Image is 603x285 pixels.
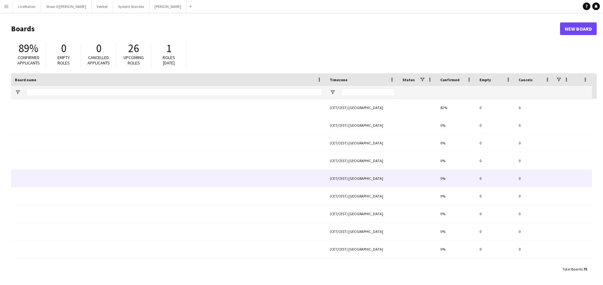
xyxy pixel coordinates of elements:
div: 0% [437,223,476,240]
span: Confirmed applicants [17,55,40,66]
span: Timezone [330,77,347,82]
div: (CET/CEST) [GEOGRAPHIC_DATA] [326,187,399,205]
span: Upcoming roles [124,55,144,66]
div: 0% [437,170,476,187]
div: 0 [476,223,515,240]
div: 0% [437,205,476,222]
div: 0 [476,258,515,276]
span: Empty [479,77,491,82]
span: 0 [61,41,66,55]
span: Empty roles [57,55,70,66]
div: (CET/CEST) [GEOGRAPHIC_DATA] [326,152,399,169]
div: 0 [476,240,515,258]
div: (CET/CEST) [GEOGRAPHIC_DATA] [326,99,399,116]
div: : [562,263,587,275]
h1: Boards [11,24,560,33]
button: LiveNation [13,0,41,13]
input: Timezone Filter Input [341,88,395,96]
div: 0 [515,240,554,258]
div: 0 [515,170,554,187]
div: 0% [437,117,476,134]
div: 0 [476,170,515,187]
button: Show-if/[PERSON_NAME] [41,0,92,13]
div: (CET/CEST) [GEOGRAPHIC_DATA] [326,205,399,222]
span: Cancelled applicants [87,55,110,66]
div: 0 [515,99,554,116]
div: (CET/CEST) [GEOGRAPHIC_DATA] [326,258,399,276]
span: Confirmed [440,77,460,82]
div: (CET/CEST) [GEOGRAPHIC_DATA] [326,170,399,187]
div: 0 [515,152,554,169]
span: 1 [166,41,172,55]
span: Status [402,77,415,82]
button: [PERSON_NAME] [149,0,187,13]
div: (CET/CEST) [GEOGRAPHIC_DATA] [326,223,399,240]
div: 0 [476,99,515,116]
div: 0 [515,187,554,205]
button: Open Filter Menu [330,89,335,95]
div: 0% [437,240,476,258]
input: Board name Filter Input [26,88,322,96]
span: 0 [96,41,101,55]
div: (CET/CEST) [GEOGRAPHIC_DATA] [326,134,399,152]
div: 0 [476,152,515,169]
div: (CET/CEST) [GEOGRAPHIC_DATA] [326,240,399,258]
div: 0 [476,134,515,152]
div: 0 [515,223,554,240]
div: 0% [437,152,476,169]
button: Open Filter Menu [15,89,21,95]
span: Roles [DATE] [163,55,175,66]
a: New Board [560,22,597,35]
div: 0% [437,258,476,276]
span: Total Boards [562,267,582,271]
div: 0 [515,134,554,152]
div: 0 [476,117,515,134]
div: 0 [476,205,515,222]
button: Værket [92,0,113,13]
span: Board name [15,77,36,82]
div: 0 [476,187,515,205]
div: 82% [437,99,476,116]
div: 0% [437,187,476,205]
div: 0 [515,258,554,276]
div: 0 [515,117,554,134]
span: 26 [128,41,139,55]
span: Cancels [519,77,533,82]
div: (CET/CEST) [GEOGRAPHIC_DATA] [326,117,399,134]
div: 0% [437,134,476,152]
div: 0 [515,205,554,222]
span: 75 [583,267,587,271]
button: System Standex [113,0,149,13]
span: 89% [19,41,38,55]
